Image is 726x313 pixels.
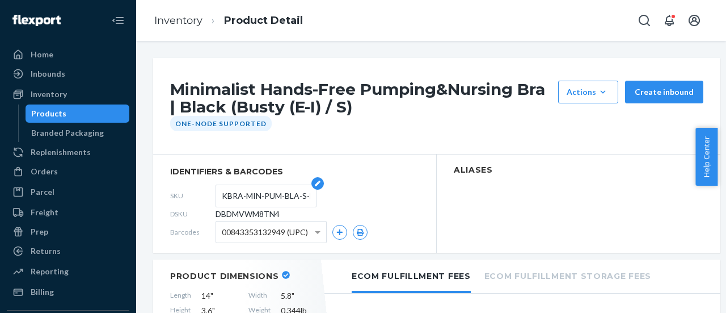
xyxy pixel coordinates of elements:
a: Orders [7,162,129,181]
h2: Aliases [454,166,703,174]
a: Reporting [7,262,129,281]
a: Products [26,105,130,123]
div: Inbounds [31,68,65,80]
div: Billing [31,286,54,298]
a: Returns [7,242,129,260]
a: Freight [7,203,129,222]
button: Open Search Box [633,9,656,32]
a: Replenishments [7,143,129,161]
button: Close Navigation [107,9,129,32]
button: Open notifications [658,9,681,32]
div: Prep [31,226,48,237]
button: Open account menu [683,9,706,32]
div: Products [31,108,66,119]
div: Orders [31,166,58,177]
div: Inventory [31,89,67,100]
a: Branded Packaging [26,124,130,142]
span: Width [248,290,271,302]
h1: Minimalist Hands-Free Pumping&Nursing Bra | Black (Busty (E-I) / S) [170,81,552,116]
span: DSKU [170,209,216,219]
li: Ecom Fulfillment Storage Fees [484,260,651,291]
div: One-Node Supported [170,116,272,131]
a: Product Detail [224,14,303,27]
div: Home [31,49,53,60]
span: Barcodes [170,227,216,237]
li: Ecom Fulfillment Fees [352,260,471,293]
a: Inbounds [7,65,129,83]
span: Length [170,290,191,302]
a: Billing [7,283,129,301]
span: 5.8 [281,290,318,302]
button: Help Center [695,128,717,186]
div: Freight [31,207,58,218]
span: " [292,291,294,301]
ol: breadcrumbs [145,4,312,37]
div: Returns [31,245,61,257]
button: Create inbound [625,81,703,103]
div: Parcel [31,186,54,198]
a: Home [7,45,129,64]
span: 00843353132949 (UPC) [222,223,308,242]
span: identifiers & barcodes [170,166,419,177]
a: Prep [7,223,129,241]
span: DBDMVWM8TN4 [216,208,280,220]
a: Inventory [7,85,129,103]
h2: Product Dimensions [170,271,279,281]
button: Actions [558,81,618,103]
a: Inventory [154,14,202,27]
a: Parcel [7,183,129,201]
span: SKU [170,191,216,201]
div: Branded Packaging [31,127,104,139]
img: Flexport logo [12,15,61,26]
span: 14 [201,290,238,302]
div: Actions [567,86,610,98]
div: Reporting [31,266,69,277]
div: Replenishments [31,147,91,158]
span: " [210,291,213,301]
